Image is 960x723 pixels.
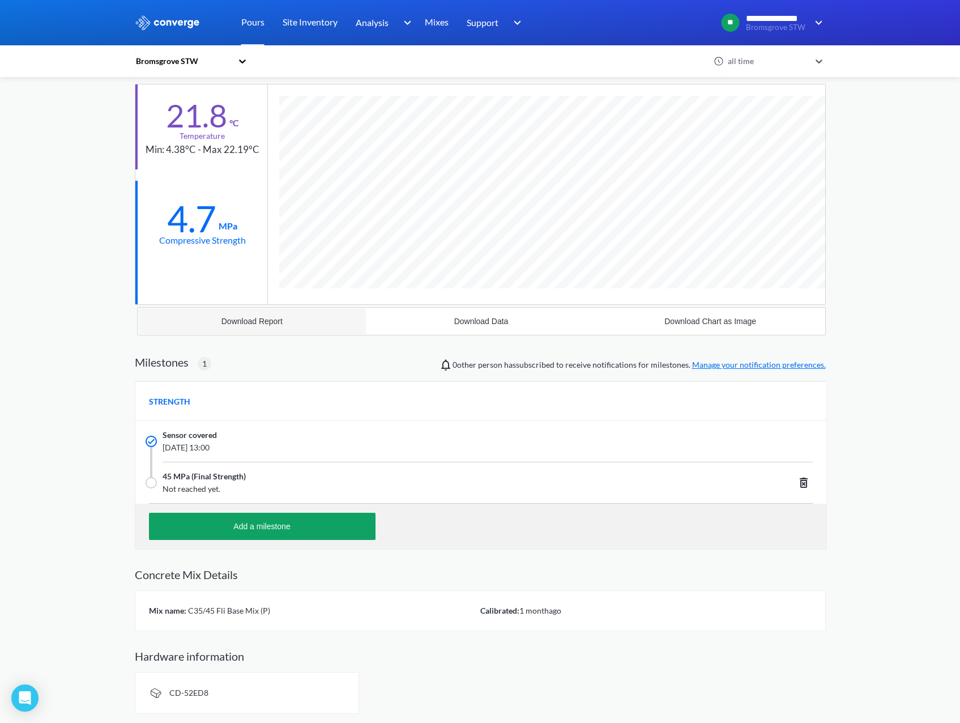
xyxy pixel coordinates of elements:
a: Manage your notification preferences. [692,360,826,369]
h2: Concrete Mix Details [135,568,826,581]
img: notifications-icon.svg [439,358,453,372]
span: Calibrated: [480,606,519,615]
span: STRENGTH [149,395,190,408]
button: Download Report [138,308,367,335]
button: Download Chart as Image [596,308,825,335]
div: 21.8 [166,101,227,130]
span: 1 month ago [519,606,561,615]
button: Add a milestone [149,513,376,540]
span: Not reached yet. [163,483,676,495]
img: downArrow.svg [506,16,524,29]
span: person has subscribed to receive notifications for milestones. [453,359,826,371]
span: Sensor covered [163,429,217,441]
div: all time [725,55,810,67]
span: Bromsgrove STW [746,23,808,32]
div: Download Chart as Image [664,317,756,326]
span: CD-52ED8 [169,688,208,698]
div: Open Intercom Messenger [11,684,39,712]
img: downArrow.svg [396,16,414,29]
img: icon-clock.svg [714,56,724,66]
h2: Milestones [135,355,189,369]
span: 0 other [453,360,476,369]
img: downArrow.svg [808,16,826,29]
div: 4.7 [167,205,216,233]
div: Download Report [221,317,283,326]
span: 1 [202,358,207,370]
span: C35/45 Fli Base Mix (P) [186,606,270,615]
div: Min: 4.38°C - Max 22.19°C [146,142,259,158]
button: Download Data [366,308,596,335]
h2: Hardware information [135,649,826,663]
div: Temperature [180,130,225,142]
span: 45 MPa (Final Strength) [163,470,246,483]
span: [DATE] 13:00 [163,441,676,454]
span: Mix name: [149,606,186,615]
div: Compressive Strength [159,233,246,247]
span: Analysis [356,15,389,29]
div: Bromsgrove STW [135,55,232,67]
img: signal-icon.svg [149,686,163,700]
img: logo_ewhite.svg [135,15,200,30]
div: Download Data [454,317,509,326]
span: Support [467,15,498,29]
